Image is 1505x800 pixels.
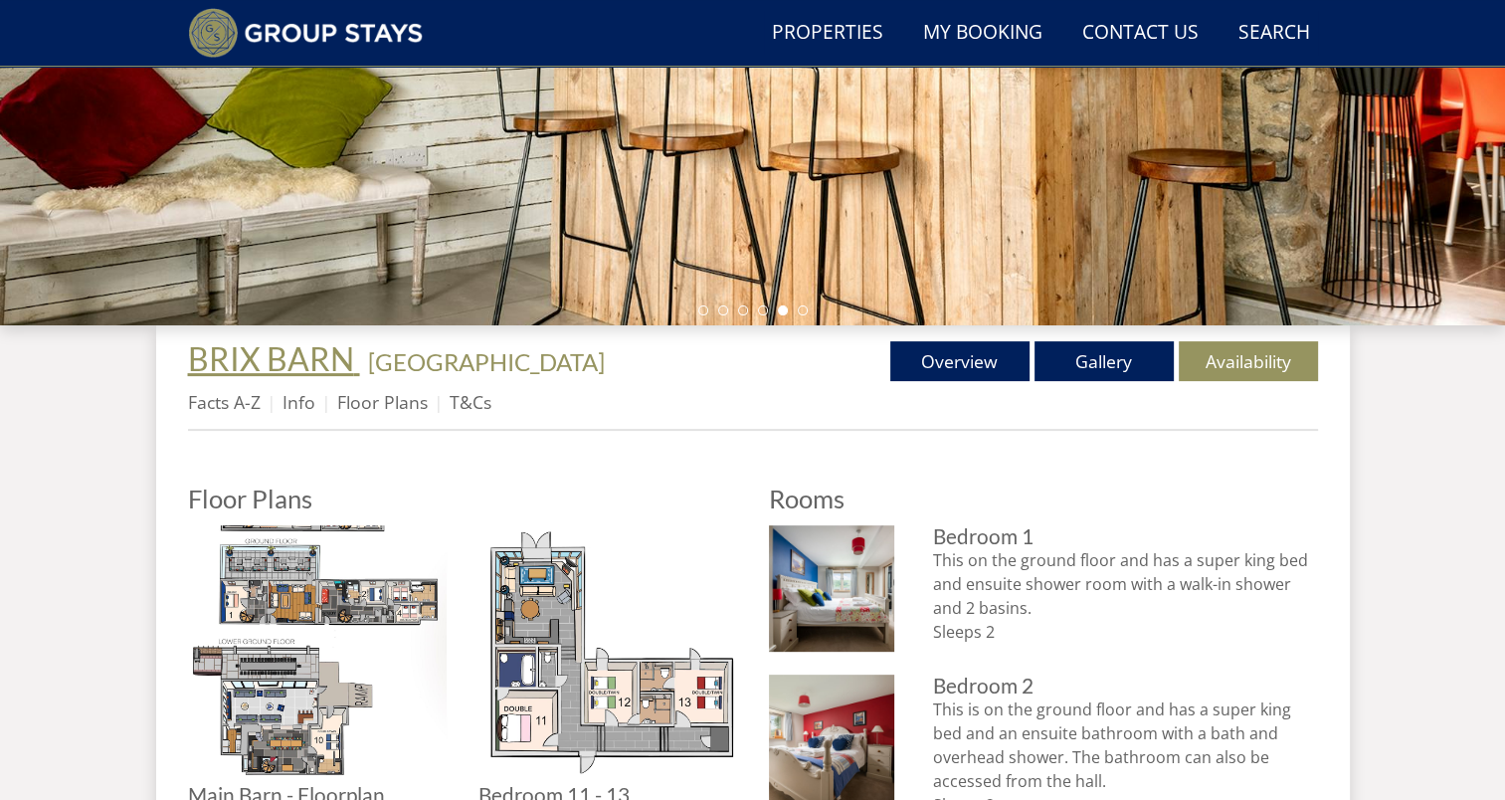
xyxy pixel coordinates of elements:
[360,347,605,376] span: -
[1074,11,1207,56] a: Contact Us
[188,339,354,378] span: BRIX BARN
[933,525,1317,548] h3: Bedroom 1
[282,390,315,414] a: Info
[769,485,1318,512] h2: Rooms
[1035,341,1174,381] a: Gallery
[188,8,424,58] img: Group Stays
[337,390,428,414] a: Floor Plans
[1230,11,1318,56] a: Search
[769,525,895,652] img: Bedroom 1
[478,525,737,784] img: Bedroom 11 - 13
[188,390,261,414] a: Facts A-Z
[915,11,1050,56] a: My Booking
[188,485,737,512] h2: Floor Plans
[933,675,1317,698] h3: Bedroom 2
[188,525,447,784] img: Main Barn - Floorplan
[188,339,360,378] a: BRIX BARN
[1179,341,1318,381] a: Availability
[933,548,1317,644] p: This on the ground floor and has a super king bed and ensuite shower room with a walk-in shower a...
[890,341,1030,381] a: Overview
[368,347,605,376] a: [GEOGRAPHIC_DATA]
[450,390,491,414] a: T&Cs
[764,11,891,56] a: Properties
